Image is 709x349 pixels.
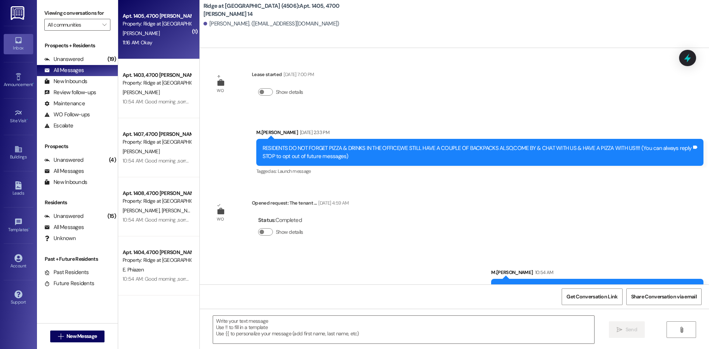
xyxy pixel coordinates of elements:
[44,89,96,96] div: Review follow-ups
[256,129,703,139] div: M.[PERSON_NAME]
[282,71,314,78] div: [DATE] 7:00 PM
[4,107,33,127] a: Site Visit •
[203,20,339,28] div: [PERSON_NAME]. ([EMAIL_ADDRESS][DOMAIN_NAME])
[44,156,83,164] div: Unanswered
[102,22,106,28] i: 
[44,122,73,130] div: Escalate
[44,66,84,74] div: All Messages
[123,157,322,164] div: 10:54 AM: Good morning ,sorry for the Inconvenience we will be shutting water off for 10 mins
[58,333,64,339] i: 
[276,88,303,96] label: Show details
[106,211,118,222] div: (15)
[258,216,275,224] b: Status
[27,117,28,122] span: •
[4,288,33,308] a: Support
[123,197,191,205] div: Property: Ridge at [GEOGRAPHIC_DATA] (4506)
[106,54,118,65] div: (19)
[491,268,703,279] div: M.[PERSON_NAME]
[203,2,351,18] b: Ridge at [GEOGRAPHIC_DATA] (4506): Apt. 1405, 4700 [PERSON_NAME] 14
[4,252,33,272] a: Account
[44,111,90,119] div: WO Follow-ups
[50,331,105,342] button: New Message
[44,280,94,287] div: Future Residents
[44,223,84,231] div: All Messages
[298,129,329,136] div: [DATE] 2:33 PM
[566,293,617,301] span: Get Conversation Link
[44,55,83,63] div: Unanswered
[44,268,89,276] div: Past Residents
[626,288,702,305] button: Share Conversation via email
[37,255,118,263] div: Past + Future Residents
[123,138,191,146] div: Property: Ridge at [GEOGRAPHIC_DATA] (4506)
[28,226,30,231] span: •
[161,207,198,214] span: [PERSON_NAME]
[123,39,152,46] div: 11:16 AM: Okay
[37,143,118,150] div: Prospects
[123,207,162,214] span: [PERSON_NAME]
[278,168,311,174] span: Launch message
[123,256,191,264] div: Property: Ridge at [GEOGRAPHIC_DATA] (4506)
[44,212,83,220] div: Unanswered
[217,87,224,95] div: WO
[37,199,118,206] div: Residents
[276,228,303,236] label: Show details
[217,215,224,223] div: WO
[123,249,191,256] div: Apt. 1404, 4700 [PERSON_NAME] 14
[4,34,33,54] a: Inbox
[123,266,144,273] span: E. Phiazen
[256,166,703,177] div: Tagged as:
[4,216,33,236] a: Templates •
[562,288,622,305] button: Get Conversation Link
[679,327,684,333] i: 
[123,216,322,223] div: 10:54 AM: Good morning ,sorry for the Inconvenience we will be shutting water off for 10 mins
[107,154,118,166] div: (4)
[123,189,191,197] div: Apt. 1408, 4700 [PERSON_NAME] 14
[533,268,554,276] div: 10:54 AM
[258,215,306,226] div: : Completed
[33,81,34,86] span: •
[44,78,87,85] div: New Inbounds
[44,167,84,175] div: All Messages
[4,179,33,199] a: Leads
[66,332,97,340] span: New Message
[123,20,191,28] div: Property: Ridge at [GEOGRAPHIC_DATA] (4506)
[44,100,85,107] div: Maintenance
[123,12,191,20] div: Apt. 1405, 4700 [PERSON_NAME] 14
[123,30,160,37] span: [PERSON_NAME]
[123,98,322,105] div: 10:54 AM: Good morning ,sorry for the Inconvenience we will be shutting water off for 10 mins
[617,327,622,333] i: 
[4,143,33,163] a: Buildings
[252,199,349,209] div: Opened request: The tenant ...
[123,130,191,138] div: Apt. 1407, 4700 [PERSON_NAME] 14
[263,144,692,160] div: RESIDENTS DO NOT FORGET PIZZA & DRINKS IN THE OFFICE,WE STILL HAVE A COUPLE OF BACKPACKS ALSO,COM...
[48,19,99,31] input: All communities
[252,71,314,81] div: Lease started
[316,199,349,207] div: [DATE] 4:59 AM
[123,148,160,155] span: [PERSON_NAME]
[123,71,191,79] div: Apt. 1403, 4700 [PERSON_NAME] 14
[609,321,645,338] button: Send
[123,276,322,282] div: 10:54 AM: Good morning ,sorry for the Inconvenience we will be shutting water off for 10 mins
[44,235,76,242] div: Unknown
[626,326,637,333] span: Send
[44,178,87,186] div: New Inbounds
[11,6,26,20] img: ResiDesk Logo
[123,89,160,96] span: [PERSON_NAME]
[37,42,118,49] div: Prospects + Residents
[123,79,191,87] div: Property: Ridge at [GEOGRAPHIC_DATA] (4506)
[631,293,697,301] span: Share Conversation via email
[44,7,110,19] label: Viewing conversations for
